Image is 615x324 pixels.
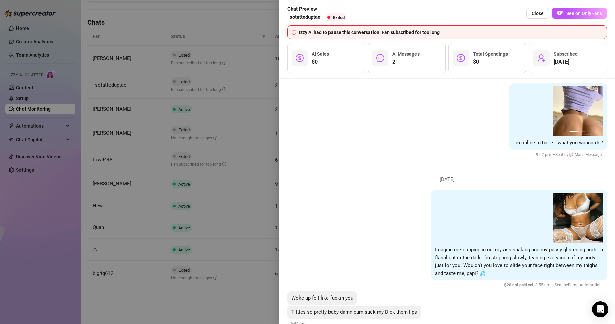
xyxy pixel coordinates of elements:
[513,140,603,146] span: I'm online rn babe… what you wanna do?
[292,30,296,35] span: info-circle
[580,131,586,132] button: 2
[601,238,602,239] button: 14
[504,283,535,287] span: $ 20 not paid yet ,
[457,54,465,62] span: dollar
[592,301,608,317] div: Open Intercom Messenger
[562,238,563,239] button: 3
[557,10,564,16] img: OF
[586,238,587,239] button: 10
[555,152,602,157] span: Sent by 📢 Mass Message
[392,51,420,57] span: AI Messages
[579,238,580,239] button: 8
[287,13,323,21] span: _sotatteduptae_
[552,8,607,19] button: OFSee on OnlyFans
[595,215,600,221] button: next
[555,108,561,114] button: prev
[565,238,566,239] button: 4
[576,238,577,239] button: 7
[595,108,600,114] button: next
[504,283,604,287] span: 8:55 am —
[555,283,602,287] span: Sent by Bump Automation
[594,238,595,239] button: 12
[392,58,420,66] span: 2
[536,74,604,79] span: 3:03 pm —
[558,238,559,239] button: 2
[435,176,460,184] span: [DATE]
[333,15,345,20] span: Exited
[312,51,329,57] span: AI Sales
[536,152,604,157] span: 9:02 pm —
[537,54,545,62] span: user-add
[299,29,603,36] div: Izzy AI had to pause this conversation. Fan subscribed for too long
[590,238,591,239] button: 11
[555,74,602,79] span: Sent by 📢 Mass Message
[566,11,602,16] span: See on OnlyFans
[554,58,578,66] span: [DATE]
[526,8,549,19] button: Close
[473,51,508,57] span: Total Spendings
[532,11,544,16] span: Close
[296,54,304,62] span: dollar
[597,238,598,239] button: 13
[554,51,578,57] span: Subscribed
[287,5,349,13] span: Chat Preview
[291,309,417,315] span: Titties so pretty baby damn cum suck my Dick them lips
[291,295,353,301] span: Woke up felt like fuckin you
[376,54,384,62] span: message
[553,86,603,136] img: media
[569,238,570,239] button: 5
[583,238,584,239] button: 9
[473,58,508,66] span: $0
[572,238,573,239] button: 6
[312,58,329,66] span: $0
[435,247,603,276] span: Imagine me dripping in oil, my ass shaking and my pussy glistening under a flashlight in the dark...
[555,215,561,221] button: prev
[553,193,603,243] img: media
